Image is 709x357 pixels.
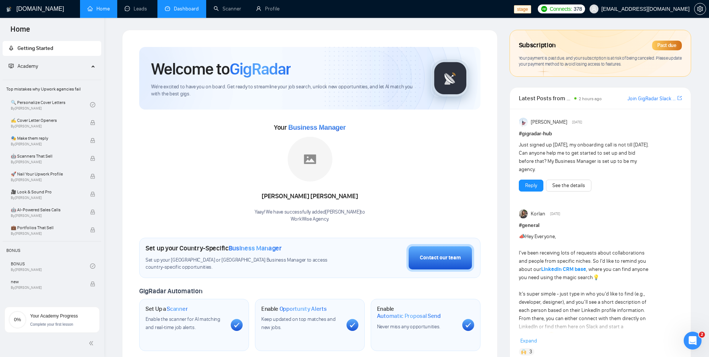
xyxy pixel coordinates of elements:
span: fund-projection-screen [9,63,14,69]
span: Your Academy Progress [30,313,78,319]
span: Getting Started [17,45,53,51]
span: export [677,95,682,101]
span: Opportunity Alerts [280,305,327,313]
span: lock [90,174,95,179]
h1: # general [519,221,682,230]
p: WorkWise Agency . [255,216,365,223]
span: Enable the scanner for AI matching and real-time job alerts. [146,316,220,331]
span: ✍️ Cover Letter Openers [11,117,82,124]
a: Join GigRadar Slack Community [627,95,676,103]
span: stage [514,5,531,13]
span: Set up your [GEOGRAPHIC_DATA] or [GEOGRAPHIC_DATA] Business Manager to access country-specific op... [146,257,343,271]
img: placeholder.png [288,137,332,181]
img: logo [6,3,12,15]
a: export [677,95,682,102]
span: By [PERSON_NAME] [11,142,82,146]
span: lock [90,227,95,233]
span: [PERSON_NAME] [531,118,567,126]
span: Latest Posts from the GigRadar Community [519,94,572,103]
h1: Enable [377,305,456,320]
iframe: Intercom live chat [684,332,702,350]
span: By [PERSON_NAME] [11,178,82,182]
span: Business Manager [288,124,345,131]
span: lock [90,120,95,125]
span: GigRadar Automation [139,287,202,295]
div: Past due [652,41,682,50]
span: 2 hours ago [579,96,602,101]
span: Complete your first lesson [30,322,73,326]
button: See the details [546,180,591,192]
img: Korlan [519,209,528,218]
span: lock [90,138,95,143]
span: Top mistakes why Upwork agencies fail [3,82,100,97]
span: lock [90,209,95,215]
span: Subscription [519,39,556,52]
button: Reply [519,180,543,192]
span: setting [694,6,706,12]
h1: Set up your Country-Specific [146,244,282,252]
span: 🚀 Nail Your Upwork Profile [11,170,82,178]
span: Scanner [167,305,188,313]
span: 🤖 Scanners That Sell [11,152,82,160]
span: Business Manager [229,244,282,252]
span: By [PERSON_NAME] [11,196,82,200]
span: 0% [9,317,26,322]
div: Yaay! We have successfully added [PERSON_NAME] to [255,209,365,223]
img: upwork-logo.png [541,6,547,12]
a: See the details [552,181,585,190]
span: By [PERSON_NAME] [11,231,82,236]
h1: # gigradar-hub [519,130,682,138]
img: 🙌 [521,349,526,354]
a: dashboardDashboard [165,6,199,12]
span: By [PERSON_NAME] [11,124,82,129]
a: homeHome [87,6,110,12]
span: Your payment is past due, and your subscription is at risk of being canceled. Please update your ... [519,55,682,67]
span: Academy [17,63,38,69]
span: By [PERSON_NAME] [11,285,82,290]
img: Anisuzzaman Khan [519,118,528,127]
span: 378 [574,5,582,13]
img: gigradar-logo.png [432,60,469,97]
span: 📣 [519,233,525,240]
span: By [PERSON_NAME] [11,160,82,164]
span: lock [90,192,95,197]
a: BONUSBy[PERSON_NAME] [11,258,90,274]
span: 2 [699,332,705,338]
h1: Welcome to [151,59,291,79]
span: [DATE] [550,211,560,217]
a: searchScanner [214,6,241,12]
span: double-left [89,339,96,347]
button: Contact our team [406,244,474,272]
span: 💼 Portfolios That Sell [11,224,82,231]
a: LinkedIn CRM base [541,266,586,272]
span: Academy [9,63,38,69]
span: Keep updated on top matches and new jobs. [261,316,336,331]
div: Hey Everyone, I’ve been receiving lots of requests about collaborations and people from specific ... [519,233,649,339]
span: Home [4,24,36,40]
span: BONUS [3,243,100,258]
h1: Enable [261,305,327,313]
span: lock [90,156,95,161]
span: check-circle [90,263,95,269]
span: Never miss any opportunities. [377,323,440,330]
span: 3 [529,348,532,356]
span: Expand [520,338,537,344]
span: 🙂 [548,332,555,338]
span: 🤖 AI-Powered Sales Calls [11,206,82,214]
span: By [PERSON_NAME] [11,214,82,218]
span: 💡 [593,274,599,281]
span: rocket [9,45,14,51]
div: [PERSON_NAME] [PERSON_NAME] [255,190,365,203]
div: Just signed up [DATE], my onboarding call is not till [DATE]. Can anyone help me to get started t... [519,141,649,174]
span: [DATE] [572,119,582,126]
a: 🔍 Personalize Cover LettersBy[PERSON_NAME] [11,97,90,113]
span: check-circle [90,102,95,107]
span: Connects: [550,5,572,13]
span: Automatic Proposal Send [377,312,441,320]
a: userProfile [256,6,280,12]
span: Korlan [531,210,545,218]
span: Your [274,123,346,132]
h1: Set Up a [146,305,188,313]
button: setting [694,3,706,15]
span: 🎥 Look & Sound Pro [11,188,82,196]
